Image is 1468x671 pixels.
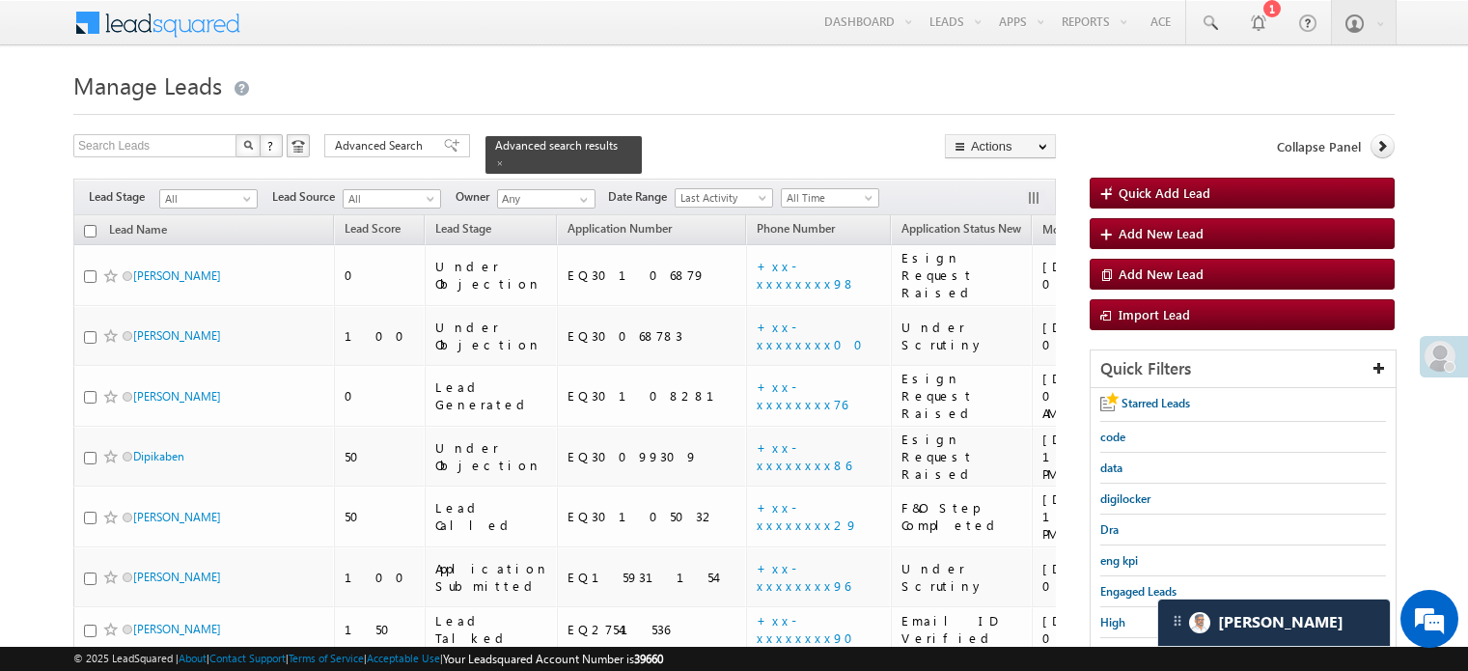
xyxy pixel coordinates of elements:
[345,448,416,465] div: 50
[901,499,1023,534] div: F&O Step Completed
[568,221,672,236] span: Application Number
[757,378,847,412] a: +xx-xxxxxxxx76
[426,218,501,243] a: Lead Stage
[243,140,253,150] img: Search
[344,190,435,208] span: All
[747,218,845,243] a: Phone Number
[901,560,1023,595] div: Under Scrutiny
[568,569,737,586] div: EQ15931154
[1042,612,1163,647] div: [DATE] 02:58 PM
[945,134,1056,158] button: Actions
[675,188,773,208] a: Last Activity
[179,652,207,664] a: About
[435,439,549,474] div: Under Objection
[757,439,851,473] a: +xx-xxxxxxxx86
[1189,612,1210,633] img: Carter
[133,622,221,636] a: [PERSON_NAME]
[443,652,663,666] span: Your Leadsquared Account Number is
[901,249,1023,301] div: Esign Request Raised
[133,328,221,343] a: [PERSON_NAME]
[1277,138,1361,155] span: Collapse Panel
[569,190,594,210] a: Show All Items
[343,189,441,209] a: All
[73,70,222,100] span: Manage Leads
[1218,613,1343,631] span: Carter
[1042,490,1163,543] div: [DATE] 10:06 PM
[1119,306,1190,322] span: Import Lead
[1100,461,1122,475] span: data
[345,387,416,405] div: 0
[1100,615,1125,629] span: High
[435,612,549,647] div: Lead Talked
[159,189,258,209] a: All
[345,569,416,586] div: 100
[260,134,283,157] button: ?
[901,431,1023,483] div: Esign Request Raised
[267,137,276,154] span: ?
[435,319,549,353] div: Under Objection
[757,612,865,646] a: +xx-xxxxxxxx90
[345,508,416,525] div: 50
[1119,266,1204,282] span: Add New Lead
[1122,396,1190,410] span: Starred Leads
[892,218,1031,243] a: Application Status New
[568,621,737,638] div: EQ27541536
[73,650,663,668] span: © 2025 LeadSquared | | | | |
[757,221,835,236] span: Phone Number
[1100,584,1177,599] span: Engaged Leads
[1119,184,1210,201] span: Quick Add Lead
[901,370,1023,422] div: Esign Request Raised
[209,652,286,664] a: Contact Support
[133,449,184,463] a: Dipikaben
[133,570,221,584] a: [PERSON_NAME]
[133,389,221,404] a: [PERSON_NAME]
[497,189,596,209] input: Type to Search
[634,652,663,666] span: 39660
[1042,370,1163,422] div: [DATE] 01:07 AM
[133,268,221,283] a: [PERSON_NAME]
[160,190,252,208] span: All
[335,137,429,154] span: Advanced Search
[345,327,416,345] div: 100
[568,508,737,525] div: EQ30105032
[757,560,850,594] a: +xx-xxxxxxxx96
[1157,599,1391,647] div: carter-dragCarter[PERSON_NAME]
[1170,613,1185,629] img: carter-drag
[568,266,737,284] div: EQ30106879
[782,189,873,207] span: All Time
[435,560,549,595] div: Application Submitted
[435,258,549,293] div: Under Objection
[568,327,737,345] div: EQ30068783
[568,387,737,405] div: EQ30108281
[99,219,177,244] a: Lead Name
[367,652,440,664] a: Acceptable Use
[84,225,97,238] input: Check all records
[676,189,767,207] span: Last Activity
[1091,350,1396,388] div: Quick Filters
[456,188,497,206] span: Owner
[289,652,364,664] a: Terms of Service
[495,138,618,153] span: Advanced search results
[757,319,874,352] a: +xx-xxxxxxxx00
[435,499,549,534] div: Lead Called
[345,621,416,638] div: 150
[345,221,401,236] span: Lead Score
[757,499,858,533] a: +xx-xxxxxxxx29
[272,188,343,206] span: Lead Source
[1033,218,1135,243] a: Modified On (sorted descending)
[1042,258,1163,293] div: [DATE] 07:26 AM
[435,221,491,236] span: Lead Stage
[608,188,675,206] span: Date Range
[1042,319,1163,353] div: [DATE] 07:24 AM
[901,319,1023,353] div: Under Scrutiny
[335,218,410,243] a: Lead Score
[89,188,159,206] span: Lead Stage
[1100,522,1119,537] span: Dra
[558,218,681,243] a: Application Number
[1042,222,1107,237] span: Modified On
[781,188,879,208] a: All Time
[757,258,856,292] a: +xx-xxxxxxxx98
[568,448,737,465] div: EQ30099309
[345,266,416,284] div: 0
[1042,560,1163,595] div: [DATE] 09:53 PM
